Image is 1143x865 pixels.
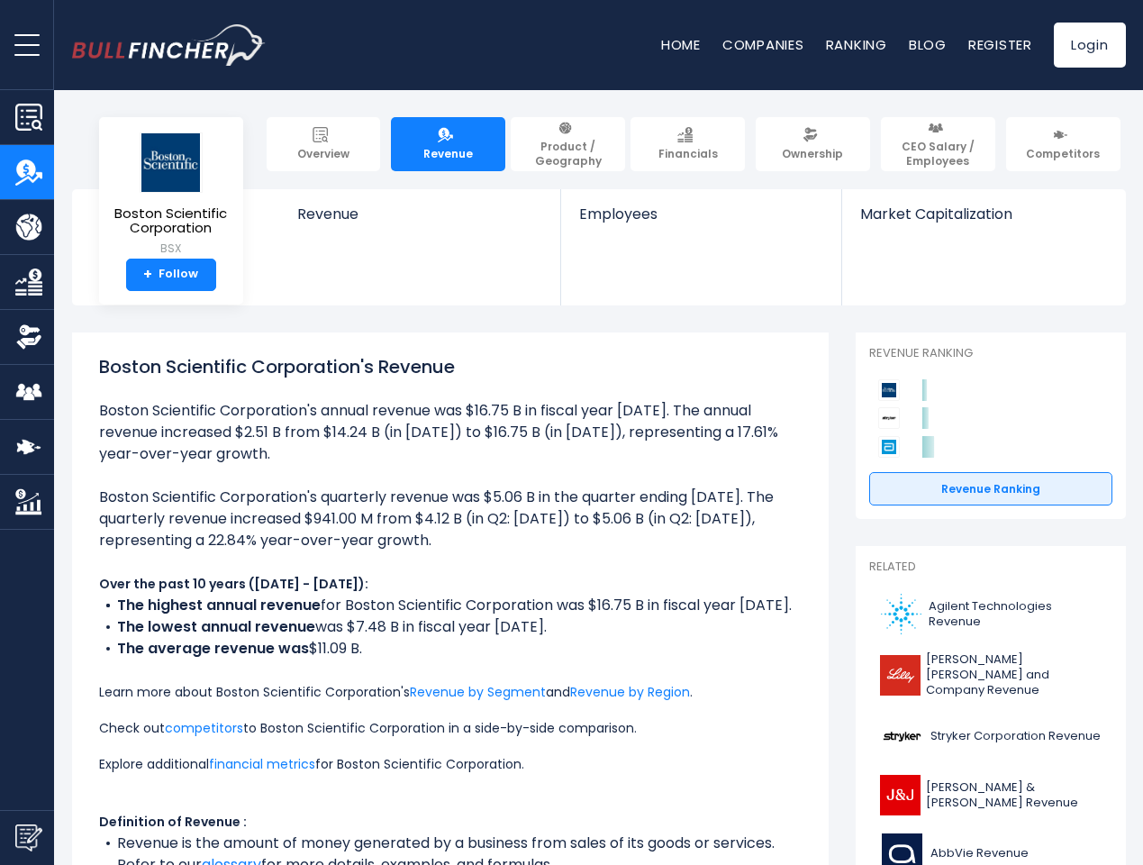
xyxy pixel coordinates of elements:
[869,589,1112,639] a: Agilent Technologies Revenue
[519,140,617,168] span: Product / Geography
[869,560,1112,575] p: Related
[909,35,947,54] a: Blog
[880,716,925,757] img: SYK logo
[410,683,546,701] a: Revenue by Segment
[880,594,923,634] img: A logo
[561,189,841,253] a: Employees
[782,147,843,161] span: Ownership
[756,117,870,171] a: Ownership
[842,189,1123,253] a: Market Capitalization
[869,346,1112,361] p: Revenue Ranking
[99,753,802,775] p: Explore additional for Boston Scientific Corporation.
[968,35,1032,54] a: Register
[99,575,368,593] b: Over the past 10 years ([DATE] - [DATE]):
[99,813,247,831] b: Definition of Revenue :
[423,147,473,161] span: Revenue
[99,681,802,703] p: Learn more about Boston Scientific Corporation's and .
[297,205,543,223] span: Revenue
[880,775,921,815] img: JNJ logo
[297,147,349,161] span: Overview
[869,472,1112,506] a: Revenue Ranking
[99,400,802,465] li: Boston Scientific Corporation's annual revenue was $16.75 B in fiscal year [DATE]. The annual rev...
[117,616,315,637] b: The lowest annual revenue
[661,35,701,54] a: Home
[881,117,995,171] a: CEO Salary / Employees
[113,132,230,259] a: Boston Scientific Corporation BSX
[869,712,1112,761] a: Stryker Corporation Revenue
[1054,23,1126,68] a: Login
[113,206,229,236] span: Boston Scientific Corporation
[209,755,315,773] a: financial metrics
[99,717,802,739] p: Check out to Boston Scientific Corporation in a side-by-side comparison.
[126,259,216,291] a: +Follow
[99,638,802,660] li: $11.09 B.
[579,205,823,223] span: Employees
[99,353,802,380] h1: Boston Scientific Corporation's Revenue
[72,24,266,66] img: bullfincher logo
[889,140,987,168] span: CEO Salary / Employees
[1006,117,1120,171] a: Competitors
[267,117,381,171] a: Overview
[630,117,745,171] a: Financials
[113,241,229,257] small: BSX
[511,117,625,171] a: Product / Geography
[570,683,690,701] a: Revenue by Region
[869,770,1112,820] a: [PERSON_NAME] & [PERSON_NAME] Revenue
[878,407,900,429] img: Stryker Corporation competitors logo
[143,267,152,283] strong: +
[99,487,802,551] li: Boston Scientific Corporation's quarterly revenue was $5.06 B in the quarter ending [DATE]. The q...
[391,117,505,171] a: Revenue
[165,719,243,737] a: competitors
[658,147,718,161] span: Financials
[279,189,561,253] a: Revenue
[880,655,921,696] img: LLY logo
[869,648,1112,703] a: [PERSON_NAME] [PERSON_NAME] and Company Revenue
[878,436,900,458] img: Abbott Laboratories competitors logo
[722,35,804,54] a: Companies
[117,638,309,659] b: The average revenue was
[826,35,887,54] a: Ranking
[72,24,266,66] a: Go to homepage
[860,205,1105,223] span: Market Capitalization
[1026,147,1100,161] span: Competitors
[99,616,802,638] li: was $7.48 B in fiscal year [DATE].
[117,595,321,615] b: The highest annual revenue
[15,323,42,351] img: Ownership
[878,379,900,401] img: Boston Scientific Corporation competitors logo
[99,595,802,616] li: for Boston Scientific Corporation was $16.75 B in fiscal year [DATE].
